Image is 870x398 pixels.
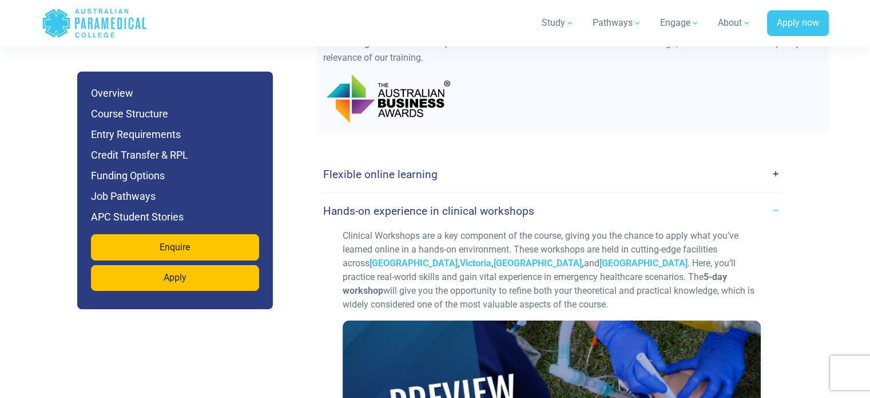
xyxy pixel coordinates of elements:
a: Hands-on experience in clinical workshops [323,197,780,224]
a: Pathways [586,7,649,39]
a: Flexible online learning [323,160,780,187]
strong: 5-day workshop [343,271,727,295]
a: [GEOGRAPHIC_DATA] [370,257,458,268]
a: About [711,7,758,39]
h4: Flexible online learning [323,167,438,180]
a: Australian Paramedical College [42,5,148,42]
a: Victoria [460,257,491,268]
a: Apply now [767,10,829,37]
strong: , , , [370,257,584,268]
h4: Hands-on experience in clinical workshops [323,204,534,217]
a: [GEOGRAPHIC_DATA] [494,257,582,268]
a: Study [535,7,581,39]
a: [GEOGRAPHIC_DATA] [599,257,688,268]
a: Engage [653,7,706,39]
p: Clinical Workshops are a key component of the course, giving you the chance to apply what you’ve ... [343,228,761,311]
strong: Training Excellence Award, at the Australian Business Awards [336,38,591,49]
